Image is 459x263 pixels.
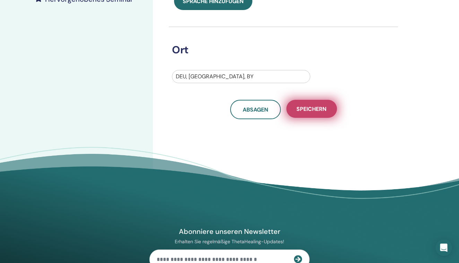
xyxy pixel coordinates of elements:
h3: Ort [168,44,389,56]
span: Absagen [243,106,268,113]
button: Speichern [286,100,337,118]
p: Erhalten Sie regelmäßige ThetaHealing-Updates! [149,238,310,245]
span: Speichern [296,105,327,113]
div: Open Intercom Messenger [435,239,452,256]
a: Absagen [230,100,281,119]
h4: Abonniere unseren Newsletter [149,227,310,236]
